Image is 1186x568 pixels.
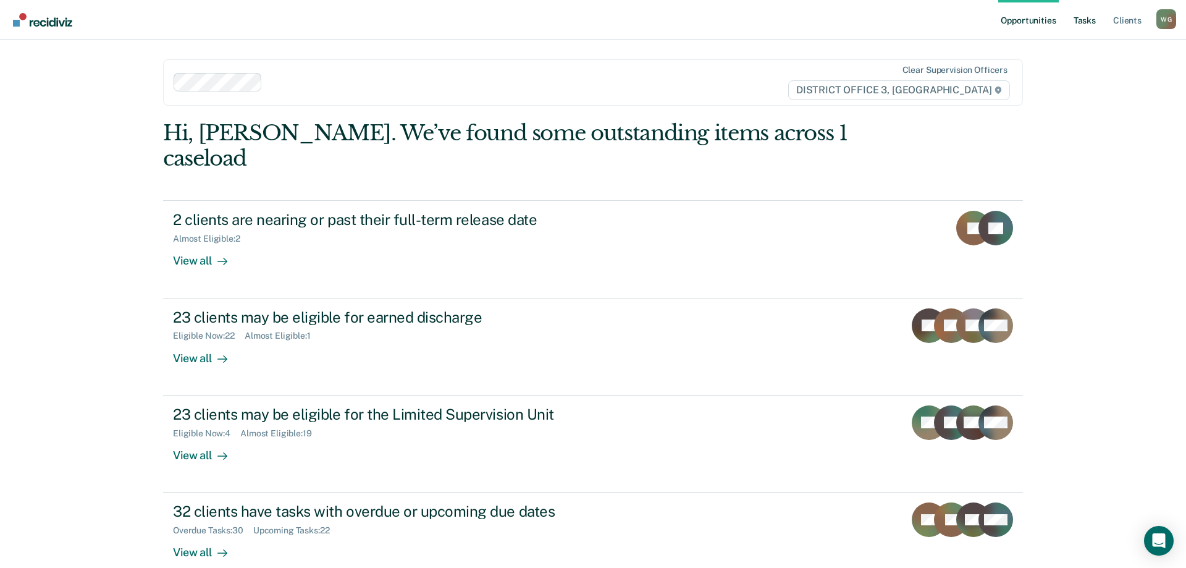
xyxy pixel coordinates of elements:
[902,65,1007,75] div: Clear supervision officers
[173,525,253,536] div: Overdue Tasks : 30
[1156,9,1176,29] button: Profile dropdown button
[788,80,1010,100] span: DISTRICT OFFICE 3, [GEOGRAPHIC_DATA]
[173,331,245,341] div: Eligible Now : 22
[173,536,242,560] div: View all
[173,244,242,268] div: View all
[173,405,607,423] div: 23 clients may be eligible for the Limited Supervision Unit
[245,331,321,341] div: Almost Eligible : 1
[163,396,1023,493] a: 23 clients may be eligible for the Limited Supervision UnitEligible Now:4Almost Eligible:19View all
[1156,9,1176,29] div: W G
[173,308,607,326] div: 23 clients may be eligible for earned discharge
[253,525,340,536] div: Upcoming Tasks : 22
[173,428,240,439] div: Eligible Now : 4
[13,13,72,27] img: Recidiviz
[173,502,607,520] div: 32 clients have tasks with overdue or upcoming due dates
[173,341,242,365] div: View all
[173,211,607,229] div: 2 clients are nearing or past their full-term release date
[163,299,1023,396] a: 23 clients may be eligible for earned dischargeEligible Now:22Almost Eligible:1View all
[240,428,322,439] div: Almost Eligible : 19
[163,121,851,171] div: Hi, [PERSON_NAME]. We’ve found some outstanding items across 1 caseload
[173,438,242,462] div: View all
[1144,526,1174,556] div: Open Intercom Messenger
[163,200,1023,298] a: 2 clients are nearing or past their full-term release dateAlmost Eligible:2View all
[173,234,250,244] div: Almost Eligible : 2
